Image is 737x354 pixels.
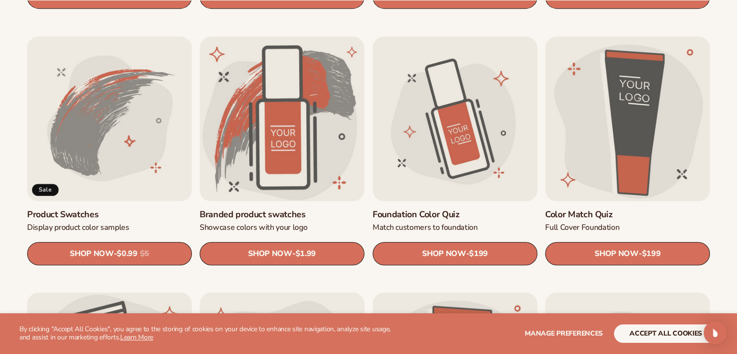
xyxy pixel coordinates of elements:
[642,249,660,258] span: $199
[595,249,638,258] span: SHOP NOW
[200,242,364,265] a: SHOP NOW- $1.99
[70,249,113,258] span: SHOP NOW
[249,249,292,258] span: SHOP NOW
[27,209,192,220] a: Product Swatches
[27,242,192,265] a: SHOP NOW- $0.99 $5
[117,249,137,258] span: $0.99
[614,324,718,343] button: accept all cookies
[545,242,710,265] a: SHOP NOW- $199
[19,325,402,342] p: By clicking "Accept All Cookies", you agree to the storing of cookies on your device to enhance s...
[373,242,537,265] a: SHOP NOW- $199
[525,329,603,338] span: Manage preferences
[296,249,316,258] span: $1.99
[422,249,466,258] span: SHOP NOW
[200,209,364,220] a: Branded product swatches
[704,321,727,344] div: Open Intercom Messenger
[469,249,488,258] span: $199
[120,333,153,342] a: Learn More
[545,209,710,220] a: Color Match Quiz
[525,324,603,343] button: Manage preferences
[140,249,149,258] s: $5
[373,209,537,220] a: Foundation Color Quiz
